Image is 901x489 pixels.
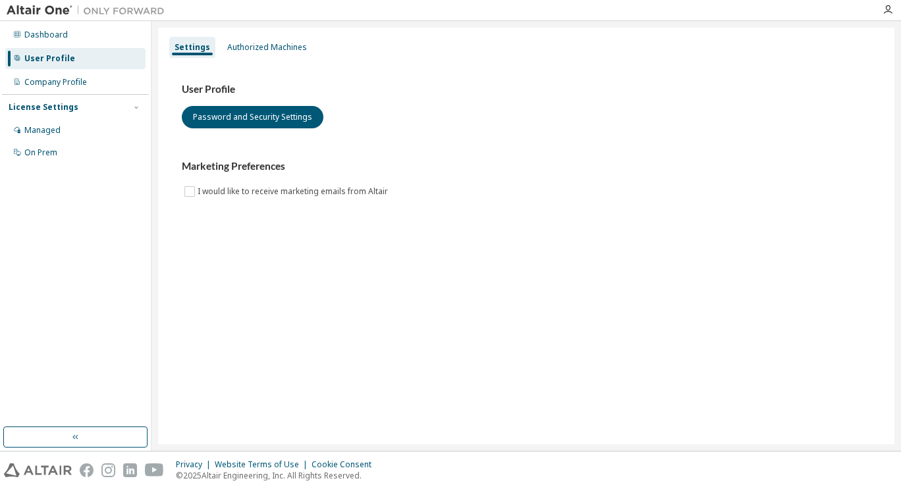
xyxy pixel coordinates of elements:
p: © 2025 Altair Engineering, Inc. All Rights Reserved. [176,470,379,481]
img: youtube.svg [145,463,164,477]
img: linkedin.svg [123,463,137,477]
img: altair_logo.svg [4,463,72,477]
img: Altair One [7,4,171,17]
button: Password and Security Settings [182,106,323,128]
div: License Settings [9,102,78,113]
label: I would like to receive marketing emails from Altair [198,184,391,199]
div: Company Profile [24,77,87,88]
h3: Marketing Preferences [182,160,871,173]
div: User Profile [24,53,75,64]
div: Website Terms of Use [215,459,312,470]
div: Authorized Machines [227,42,307,53]
div: Dashboard [24,30,68,40]
div: Privacy [176,459,215,470]
h3: User Profile [182,83,871,96]
div: Cookie Consent [312,459,379,470]
div: Managed [24,125,61,136]
img: facebook.svg [80,463,94,477]
div: On Prem [24,147,57,158]
img: instagram.svg [101,463,115,477]
div: Settings [175,42,210,53]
